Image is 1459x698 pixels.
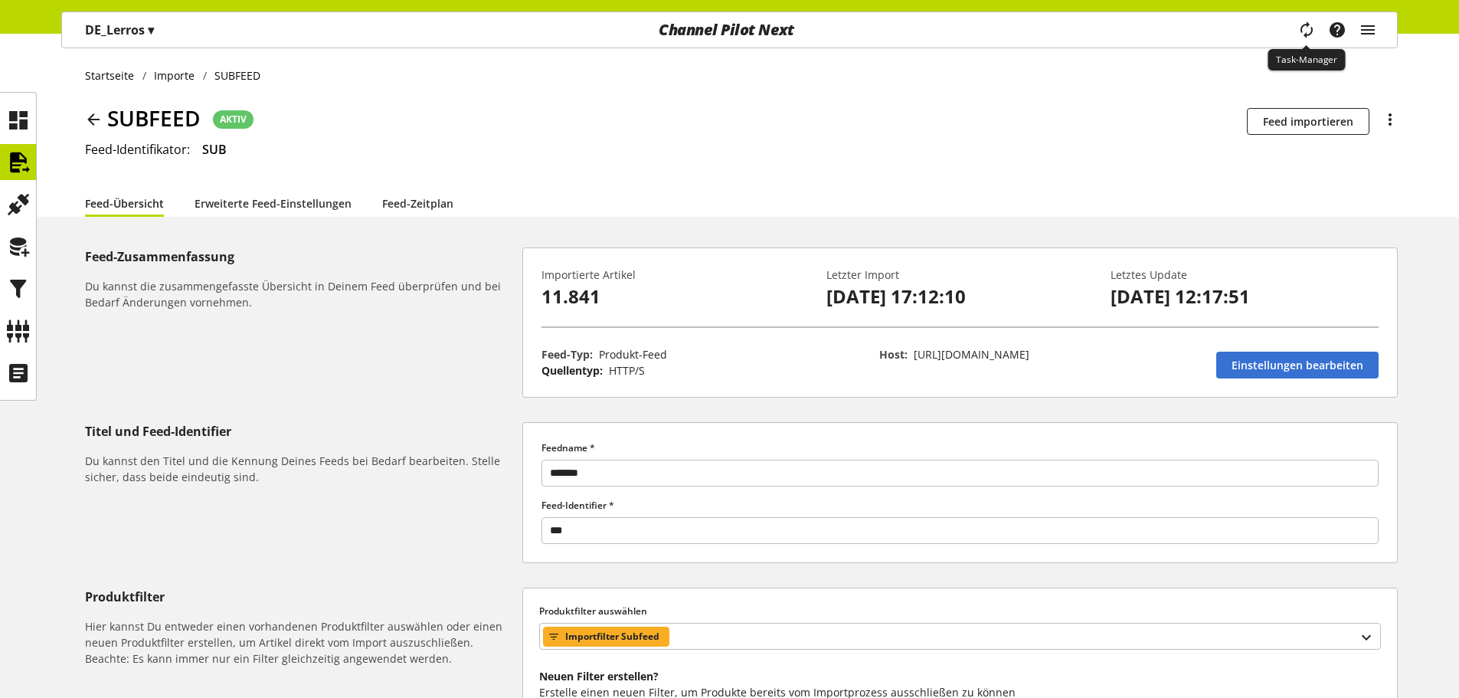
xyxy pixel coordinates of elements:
b: Neuen Filter erstellen? [539,669,659,683]
h5: Titel und Feed-Identifier [85,422,516,441]
a: Einstellungen bearbeiten [1216,352,1379,378]
a: Erweiterte Feed-Einstellungen [195,195,352,211]
nav: main navigation [61,11,1398,48]
span: Feed importieren [1263,113,1353,129]
p: [DATE] 12:17:51 [1111,283,1379,310]
span: SUBFEED [107,102,201,134]
span: AKTIV [220,113,247,126]
span: Einstellungen bearbeiten [1232,357,1363,373]
span: Quellentyp: [541,363,603,378]
h6: Du kannst den Titel und die Kennung Deines Feeds bei Bedarf bearbeiten. Stelle sicher, dass beide... [85,453,516,485]
p: Importierte Artikel [541,267,810,283]
p: Letztes Update [1111,267,1379,283]
button: Feed importieren [1247,108,1369,135]
a: Importe [146,67,203,84]
h5: Produktfilter [85,588,516,606]
p: [DATE] 17:12:10 [826,283,1094,310]
label: Produktfilter auswählen [539,605,1381,618]
h6: Du kannst die zusammengefasste Übersicht in Deinem Feed überprüfen und bei Bedarf Änderungen vorn... [85,278,516,310]
span: https://app.matrixify.app/files/lerros-shop/6b7d8b5a692fa7a0d62f420eac0f8b12/CP_Subfeed.csv [914,347,1029,362]
span: Produkt-Feed [599,347,667,362]
span: HTTP/S [609,363,645,378]
h6: Hier kannst Du entweder einen vorhandenen Produktfilter auswählen oder einen neuen Produktfilter ... [85,618,516,667]
a: Feed-Zeitplan [382,195,453,211]
div: Task-Manager [1268,49,1345,70]
p: 11.841 [541,283,810,310]
span: Feedname * [541,441,595,454]
p: DE_Lerros [85,21,154,39]
span: SUB [202,141,227,158]
span: Host: [879,347,908,362]
span: Feed-Typ: [541,347,593,362]
span: Feed-Identifikator: [85,141,190,158]
a: Startseite [85,67,142,84]
span: Importfilter Subfeed [565,628,659,646]
p: Letzter Import [826,267,1094,283]
span: Feed-Identifier * [541,499,614,512]
a: Feed-Übersicht [85,195,164,211]
span: ▾ [148,21,154,38]
h5: Feed-Zusammenfassung [85,247,516,266]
